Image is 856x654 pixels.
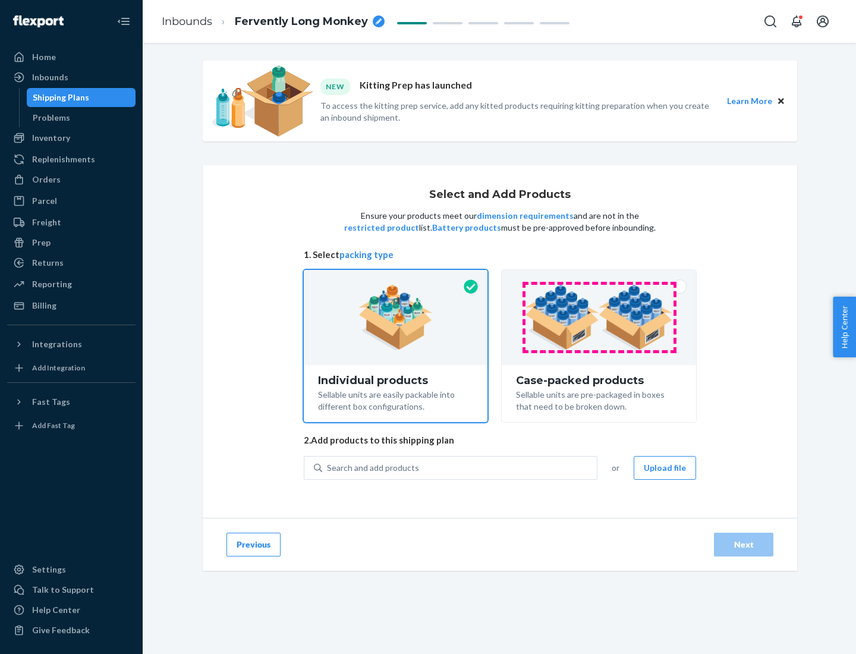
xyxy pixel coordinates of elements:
div: Problems [33,112,70,124]
div: Settings [32,564,66,576]
button: Help Center [833,297,856,357]
div: Inventory [32,132,70,144]
div: Prep [32,237,51,249]
div: Inbounds [32,71,68,83]
img: individual-pack.facf35554cb0f1810c75b2bd6df2d64e.png [358,285,433,350]
div: Help Center [32,604,80,616]
button: Upload file [634,456,696,480]
div: Parcel [32,195,57,207]
button: Fast Tags [7,392,136,411]
a: Billing [7,296,136,315]
div: Individual products [318,375,473,386]
button: Learn More [727,95,772,108]
a: Replenishments [7,150,136,169]
div: Home [32,51,56,63]
button: restricted product [344,222,419,234]
span: Fervently Long Monkey [235,14,368,30]
button: Previous [226,533,281,556]
div: Case-packed products [516,375,682,386]
button: packing type [339,249,394,261]
button: dimension requirements [477,210,574,222]
span: or [612,462,619,474]
button: Give Feedback [7,621,136,640]
div: Next [724,539,763,551]
a: Talk to Support [7,580,136,599]
p: To access the kitting prep service, add any kitted products requiring kitting preparation when yo... [320,100,716,124]
a: Freight [7,213,136,232]
span: 2. Add products to this shipping plan [304,434,696,447]
p: Kitting Prep has launched [360,78,472,95]
div: Billing [32,300,56,312]
button: Open notifications [785,10,808,33]
div: Reporting [32,278,72,290]
div: Orders [32,174,61,185]
ol: breadcrumbs [152,4,394,39]
div: Returns [32,257,64,269]
div: Shipping Plans [33,92,89,103]
div: Sellable units are pre-packaged in boxes that need to be broken down. [516,386,682,413]
a: Orders [7,170,136,189]
div: Integrations [32,338,82,350]
img: Flexport logo [13,15,64,27]
img: case-pack.59cecea509d18c883b923b81aeac6d0b.png [525,285,673,350]
div: Add Integration [32,363,85,373]
span: 1. Select [304,249,696,261]
a: Returns [7,253,136,272]
a: Settings [7,560,136,579]
a: Inbounds [7,68,136,87]
a: Problems [27,108,136,127]
a: Inventory [7,128,136,147]
div: Search and add products [327,462,419,474]
button: Battery products [432,222,501,234]
div: Add Fast Tag [32,420,75,430]
button: Open account menu [811,10,835,33]
a: Shipping Plans [27,88,136,107]
div: Replenishments [32,153,95,165]
button: Close Navigation [112,10,136,33]
a: Add Integration [7,359,136,378]
a: Parcel [7,191,136,210]
div: Give Feedback [32,624,90,636]
button: Next [714,533,773,556]
a: Home [7,48,136,67]
button: Close [775,95,788,108]
a: Help Center [7,600,136,620]
div: Freight [32,216,61,228]
div: NEW [320,78,350,95]
button: Integrations [7,335,136,354]
button: Open Search Box [759,10,782,33]
h1: Select and Add Products [429,189,571,201]
a: Inbounds [162,15,212,28]
a: Add Fast Tag [7,416,136,435]
div: Talk to Support [32,584,94,596]
div: Sellable units are easily packable into different box configurations. [318,386,473,413]
a: Prep [7,233,136,252]
div: Fast Tags [32,396,70,408]
p: Ensure your products meet our and are not in the list. must be pre-approved before inbounding. [343,210,657,234]
a: Reporting [7,275,136,294]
